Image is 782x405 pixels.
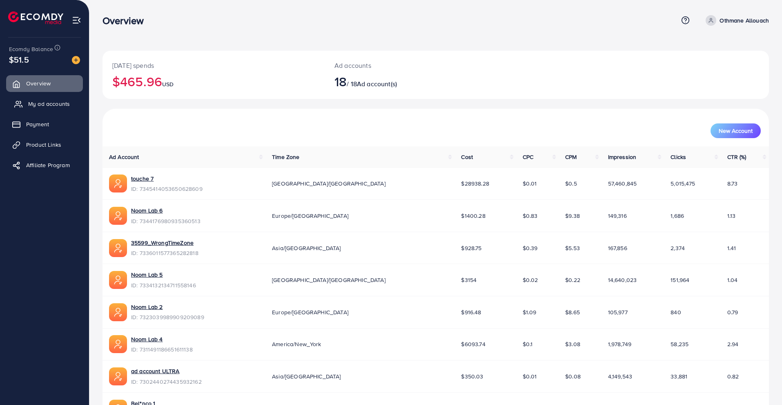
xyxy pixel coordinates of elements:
[109,207,127,225] img: ic-ads-acc.e4c84228.svg
[523,308,537,316] span: $1.09
[608,340,631,348] span: 1,978,749
[272,153,299,161] span: Time Zone
[727,244,736,252] span: 1.41
[112,60,315,70] p: [DATE] spends
[131,206,163,215] a: Noom Lab 6
[131,345,193,354] span: ID: 7311491186651611138
[131,271,163,279] a: Noom Lab 5
[671,153,686,161] span: Clicks
[131,367,180,375] a: ad account ULTRA
[26,79,51,87] span: Overview
[6,96,83,112] a: My ad accounts
[109,175,127,192] img: ic-ads-acc.e4c84228.svg
[26,161,70,169] span: Affiliate Program
[26,120,49,128] span: Payment
[461,276,477,284] span: $3154
[131,239,194,247] a: 35599_WrongTimeZone
[702,15,769,26] a: Othmane Allouach
[334,60,481,70] p: Ad accounts
[523,372,537,380] span: $0.01
[131,249,198,257] span: ID: 7336011577365282818
[272,212,348,220] span: Europe/[GEOGRAPHIC_DATA]
[131,335,163,343] a: Noom Lab 4
[28,100,70,108] span: My ad accounts
[565,179,577,188] span: $0.5
[131,378,202,386] span: ID: 7302440274435932162
[608,244,627,252] span: 167,856
[272,340,321,348] span: America/New_York
[565,276,580,284] span: $0.22
[8,11,63,24] img: logo
[131,281,196,289] span: ID: 7334132134711558146
[6,157,83,173] a: Affiliate Program
[272,179,385,188] span: [GEOGRAPHIC_DATA]/[GEOGRAPHIC_DATA]
[608,153,637,161] span: Impression
[72,16,81,25] img: menu
[109,335,127,353] img: ic-ads-acc.e4c84228.svg
[523,244,538,252] span: $0.39
[719,128,753,134] span: New Account
[109,303,127,321] img: ic-ads-acc.e4c84228.svg
[727,276,738,284] span: 1.04
[565,212,580,220] span: $9.38
[102,15,150,27] h3: Overview
[461,244,481,252] span: $928.75
[461,372,483,380] span: $350.03
[523,340,533,348] span: $0.1
[747,368,776,399] iframe: Chat
[461,179,489,188] span: $28938.28
[727,340,739,348] span: 2.94
[272,372,341,380] span: Asia/[GEOGRAPHIC_DATA]
[671,308,681,316] span: 840
[109,239,127,257] img: ic-ads-acc.e4c84228.svg
[727,308,738,316] span: 0.79
[131,313,204,321] span: ID: 7323039989909209089
[608,308,628,316] span: 105,977
[131,303,163,311] a: Noom Lab 2
[727,212,736,220] span: 1.13
[131,175,154,183] a: touche 7
[523,179,537,188] span: $0.01
[523,276,538,284] span: $0.02
[523,153,533,161] span: CPC
[727,372,739,380] span: 0.82
[608,372,632,380] span: 4,149,543
[727,153,746,161] span: CTR (%)
[334,74,481,89] h2: / 18
[112,74,315,89] h2: $465.96
[162,80,174,88] span: USD
[9,45,53,53] span: Ecomdy Balance
[565,244,580,252] span: $5.53
[671,340,688,348] span: 58,235
[461,212,485,220] span: $1400.28
[9,54,29,65] span: $51.5
[26,141,61,149] span: Product Links
[720,16,769,25] p: Othmane Allouach
[565,340,580,348] span: $3.08
[608,179,637,188] span: 57,460,845
[671,276,689,284] span: 151,964
[727,179,738,188] span: 8.73
[357,79,397,88] span: Ad account(s)
[608,276,637,284] span: 14,640,023
[109,153,139,161] span: Ad Account
[109,271,127,289] img: ic-ads-acc.e4c84228.svg
[461,153,473,161] span: Cost
[272,276,385,284] span: [GEOGRAPHIC_DATA]/[GEOGRAPHIC_DATA]
[671,244,685,252] span: 2,374
[711,123,761,138] button: New Account
[523,212,538,220] span: $0.83
[272,308,348,316] span: Europe/[GEOGRAPHIC_DATA]
[461,340,485,348] span: $6093.74
[608,212,627,220] span: 149,316
[131,185,203,193] span: ID: 7345414053650628609
[565,372,581,380] span: $0.08
[671,179,695,188] span: 5,015,475
[334,72,347,91] span: 18
[565,153,577,161] span: CPM
[109,367,127,385] img: ic-ads-acc.e4c84228.svg
[565,308,580,316] span: $8.65
[272,244,341,252] span: Asia/[GEOGRAPHIC_DATA]
[72,56,80,64] img: image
